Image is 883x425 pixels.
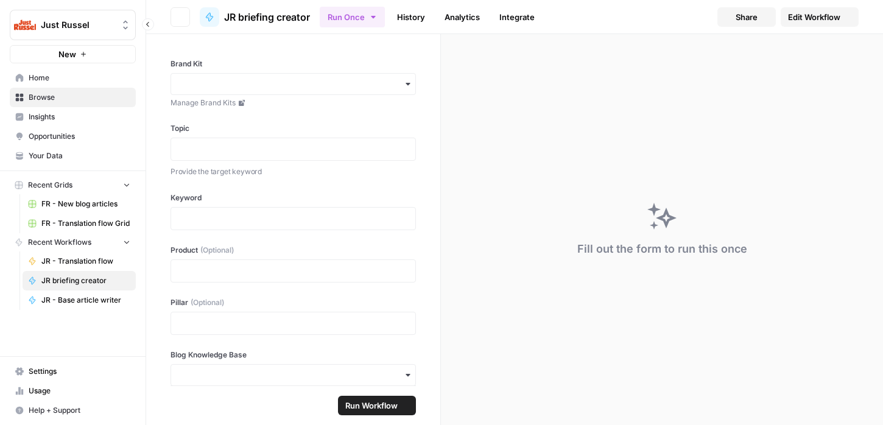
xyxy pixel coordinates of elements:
[171,123,416,134] label: Topic
[10,362,136,381] a: Settings
[171,349,416,360] label: Blog Knowledge Base
[390,7,432,27] a: History
[41,295,130,306] span: JR - Base article writer
[10,10,136,40] button: Workspace: Just Russel
[29,385,130,396] span: Usage
[29,405,130,416] span: Help + Support
[171,245,416,256] label: Product
[781,7,859,27] a: Edit Workflow
[320,7,385,27] button: Run Once
[10,88,136,107] a: Browse
[10,401,136,420] button: Help + Support
[29,150,130,161] span: Your Data
[171,166,416,178] p: Provide the target keyword
[41,19,114,31] span: Just Russel
[28,237,91,248] span: Recent Workflows
[736,11,758,23] span: Share
[191,297,224,308] span: (Optional)
[577,241,747,258] div: Fill out the form to run this once
[41,275,130,286] span: JR briefing creator
[10,107,136,127] a: Insights
[437,7,487,27] a: Analytics
[29,366,130,377] span: Settings
[41,256,130,267] span: JR - Translation flow
[23,214,136,233] a: FR - Translation flow Grid
[200,245,234,256] span: (Optional)
[29,92,130,103] span: Browse
[10,45,136,63] button: New
[717,7,776,27] button: Share
[10,146,136,166] a: Your Data
[10,127,136,146] a: Opportunities
[29,131,130,142] span: Opportunities
[10,233,136,251] button: Recent Workflows
[171,58,416,69] label: Brand Kit
[14,14,36,36] img: Just Russel Logo
[171,297,416,308] label: Pillar
[29,72,130,83] span: Home
[10,68,136,88] a: Home
[29,111,130,122] span: Insights
[492,7,542,27] a: Integrate
[23,194,136,214] a: FR - New blog articles
[23,271,136,290] a: JR briefing creator
[10,381,136,401] a: Usage
[345,399,398,412] span: Run Workflow
[788,11,840,23] span: Edit Workflow
[41,218,130,229] span: FR - Translation flow Grid
[23,290,136,310] a: JR - Base article writer
[28,180,72,191] span: Recent Grids
[171,192,416,203] label: Keyword
[200,7,310,27] a: JR briefing creator
[224,10,310,24] span: JR briefing creator
[41,198,130,209] span: FR - New blog articles
[171,97,416,108] a: Manage Brand Kits
[23,251,136,271] a: JR - Translation flow
[338,396,416,415] button: Run Workflow
[10,176,136,194] button: Recent Grids
[58,48,76,60] span: New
